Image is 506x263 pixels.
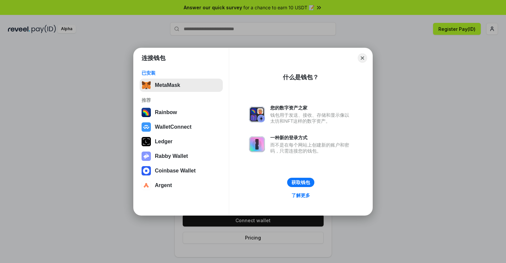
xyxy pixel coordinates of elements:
div: 钱包用于发送、接收、存储和显示像以太坊和NFT这样的数字资产。 [270,112,352,124]
img: svg+xml,%3Csvg%20width%3D%22120%22%20height%3D%22120%22%20viewBox%3D%220%200%20120%20120%22%20fil... [142,108,151,117]
img: svg+xml,%3Csvg%20fill%3D%22none%22%20height%3D%2233%22%20viewBox%3D%220%200%2035%2033%22%20width%... [142,81,151,90]
img: svg+xml,%3Csvg%20width%3D%2228%22%20height%3D%2228%22%20viewBox%3D%220%200%2028%2028%22%20fill%3D... [142,122,151,132]
img: svg+xml,%3Csvg%20xmlns%3D%22http%3A%2F%2Fwww.w3.org%2F2000%2Fsvg%22%20fill%3D%22none%22%20viewBox... [142,152,151,161]
div: Coinbase Wallet [155,168,196,174]
button: Coinbase Wallet [140,164,223,177]
img: svg+xml,%3Csvg%20width%3D%2228%22%20height%3D%2228%22%20viewBox%3D%220%200%2028%2028%22%20fill%3D... [142,166,151,175]
div: Argent [155,182,172,188]
button: Rainbow [140,106,223,119]
button: Close [358,53,367,63]
div: 而不是在每个网站上创建新的账户和密码，只需连接您的钱包。 [270,142,352,154]
img: svg+xml,%3Csvg%20width%3D%2228%22%20height%3D%2228%22%20viewBox%3D%220%200%2028%2028%22%20fill%3D... [142,181,151,190]
div: 获取钱包 [291,179,310,185]
button: MetaMask [140,79,223,92]
button: Argent [140,179,223,192]
a: 了解更多 [287,191,314,200]
img: svg+xml,%3Csvg%20xmlns%3D%22http%3A%2F%2Fwww.w3.org%2F2000%2Fsvg%22%20fill%3D%22none%22%20viewBox... [249,136,265,152]
button: 获取钱包 [287,178,314,187]
div: Rabby Wallet [155,153,188,159]
div: 您的数字资产之家 [270,105,352,111]
div: WalletConnect [155,124,192,130]
button: Rabby Wallet [140,150,223,163]
button: Ledger [140,135,223,148]
div: 什么是钱包？ [283,73,319,81]
div: 了解更多 [291,192,310,198]
div: Rainbow [155,109,177,115]
div: 已安装 [142,70,221,76]
button: WalletConnect [140,120,223,134]
div: MetaMask [155,82,180,88]
img: svg+xml,%3Csvg%20xmlns%3D%22http%3A%2F%2Fwww.w3.org%2F2000%2Fsvg%22%20fill%3D%22none%22%20viewBox... [249,106,265,122]
div: Ledger [155,139,172,145]
img: svg+xml,%3Csvg%20xmlns%3D%22http%3A%2F%2Fwww.w3.org%2F2000%2Fsvg%22%20width%3D%2228%22%20height%3... [142,137,151,146]
div: 推荐 [142,97,221,103]
div: 一种新的登录方式 [270,135,352,141]
h1: 连接钱包 [142,54,165,62]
